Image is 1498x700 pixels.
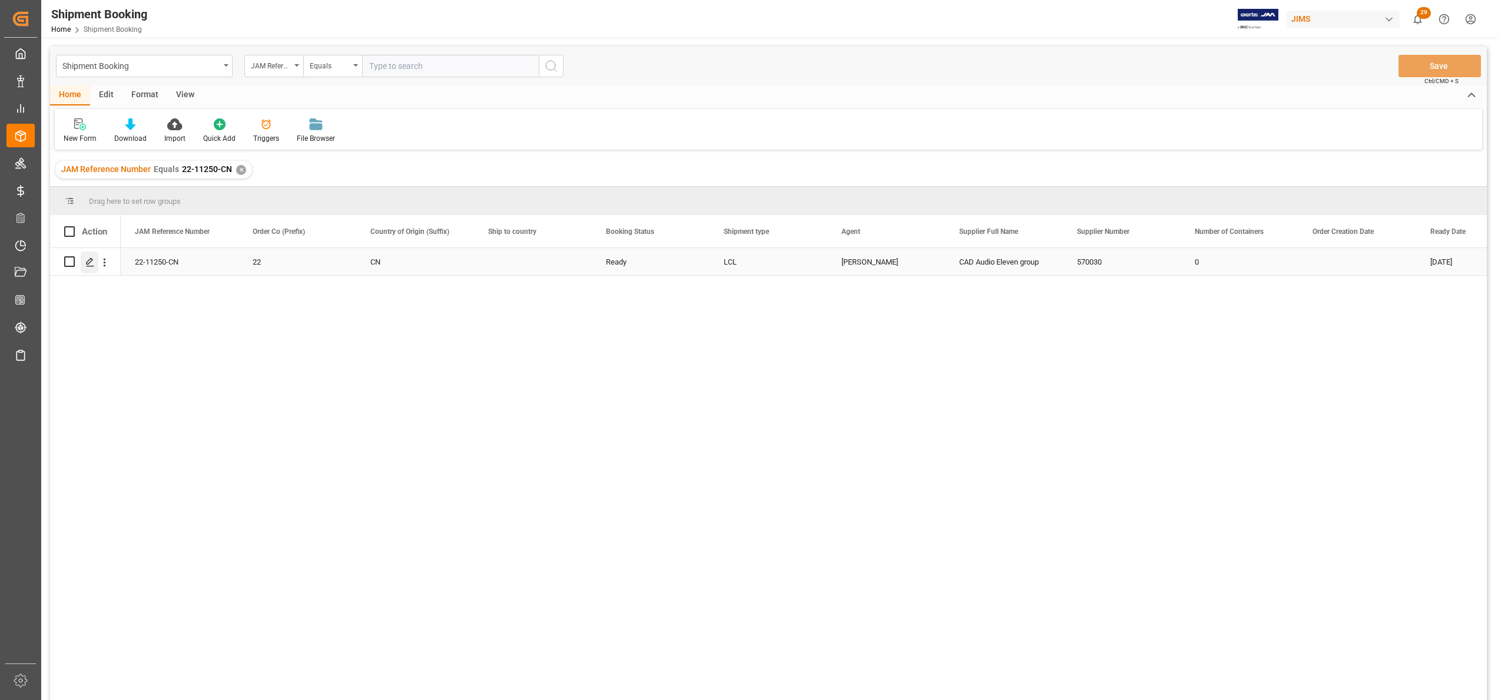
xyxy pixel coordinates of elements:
span: Ready Date [1430,227,1466,236]
div: LCL [724,249,813,276]
span: Supplier Number [1077,227,1129,236]
span: Shipment type [724,227,769,236]
div: Ready [606,249,695,276]
div: [PERSON_NAME] [841,249,931,276]
span: 22-11250-CN [182,164,232,174]
span: Ctrl/CMD + S [1424,77,1459,85]
button: JIMS [1287,8,1404,30]
div: Press SPACE to select this row. [50,248,121,276]
div: Shipment Booking [62,58,220,72]
div: 0 [1181,248,1298,275]
span: 29 [1417,7,1431,19]
span: Supplier Full Name [959,227,1018,236]
div: Shipment Booking [51,5,147,23]
div: 22-11250-CN [121,248,238,275]
div: View [167,85,203,105]
button: Help Center [1431,6,1457,32]
div: Quick Add [203,133,236,144]
span: Order Co (Prefix) [253,227,305,236]
div: New Form [64,133,97,144]
span: Booking Status [606,227,654,236]
div: JIMS [1287,11,1400,28]
button: Save [1398,55,1481,77]
img: Exertis%20JAM%20-%20Email%20Logo.jpg_1722504956.jpg [1238,9,1278,29]
span: Agent [841,227,860,236]
div: CAD Audio Eleven group [945,248,1063,275]
div: Import [164,133,185,144]
span: JAM Reference Number [61,164,151,174]
div: Action [82,226,107,237]
span: Order Creation Date [1313,227,1374,236]
button: search button [539,55,564,77]
div: 570030 [1063,248,1181,275]
button: open menu [244,55,303,77]
span: Equals [154,164,179,174]
div: Format [122,85,167,105]
span: JAM Reference Number [135,227,210,236]
div: JAM Reference Number [251,58,291,71]
input: Type to search [362,55,539,77]
span: Drag here to set row groups [89,197,181,206]
div: Equals [310,58,350,71]
div: File Browser [297,133,335,144]
div: ✕ [236,165,246,175]
span: Ship to country [488,227,536,236]
div: 22 [253,249,342,276]
div: Edit [90,85,122,105]
button: open menu [303,55,362,77]
button: show 29 new notifications [1404,6,1431,32]
div: Triggers [253,133,279,144]
div: CN [370,249,460,276]
div: Download [114,133,147,144]
div: Home [50,85,90,105]
a: Home [51,25,71,34]
span: Number of Containers [1195,227,1264,236]
button: open menu [56,55,233,77]
span: Country of Origin (Suffix) [370,227,449,236]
